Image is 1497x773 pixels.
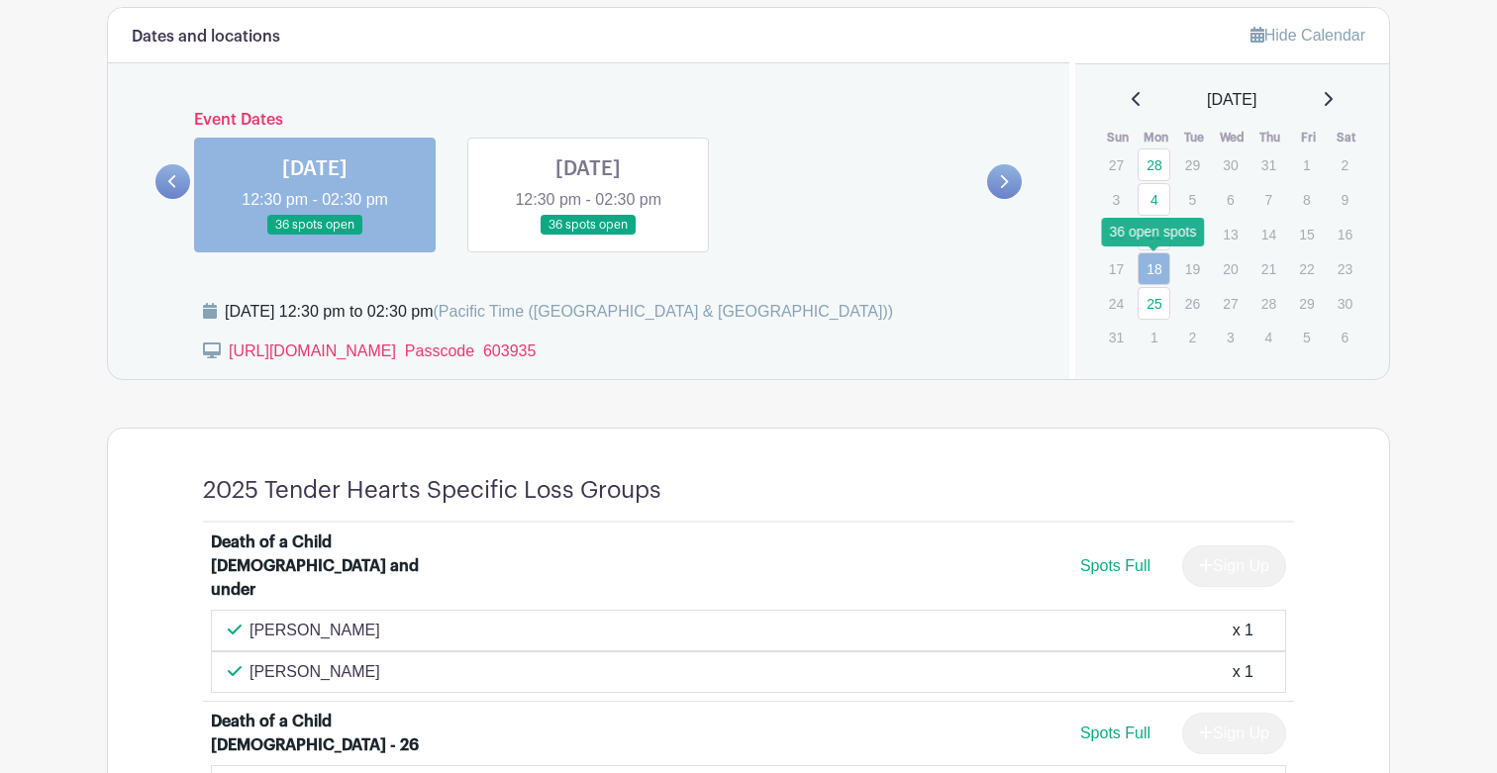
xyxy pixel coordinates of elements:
p: 2 [1176,322,1209,352]
p: 4 [1252,322,1285,352]
p: 15 [1290,219,1323,249]
p: 31 [1252,149,1285,180]
th: Sat [1328,128,1366,147]
p: 6 [1329,322,1361,352]
a: 18 [1138,252,1170,285]
div: [DATE] 12:30 pm to 02:30 pm [225,300,893,324]
p: 16 [1329,219,1361,249]
th: Mon [1137,128,1175,147]
p: 23 [1329,253,1361,284]
div: x 1 [1233,619,1253,642]
p: 2 [1329,149,1361,180]
p: 21 [1252,253,1285,284]
a: 25 [1138,287,1170,320]
div: Death of a Child [DEMOGRAPHIC_DATA] - 26 [211,710,456,757]
p: 24 [1100,288,1133,319]
p: 10 [1100,219,1133,249]
p: 1 [1290,149,1323,180]
div: Death of a Child [DEMOGRAPHIC_DATA] and under [211,531,456,602]
th: Fri [1289,128,1328,147]
th: Tue [1175,128,1214,147]
p: 5 [1290,322,1323,352]
div: 36 open spots [1102,218,1205,246]
p: 3 [1214,322,1247,352]
p: 31 [1100,322,1133,352]
span: (Pacific Time ([GEOGRAPHIC_DATA] & [GEOGRAPHIC_DATA])) [433,303,893,320]
span: Spots Full [1080,557,1150,574]
p: 30 [1214,149,1247,180]
p: 9 [1329,184,1361,215]
a: 28 [1138,148,1170,181]
p: [PERSON_NAME] [249,619,380,642]
div: x 1 [1233,660,1253,684]
p: 14 [1252,219,1285,249]
p: 29 [1176,149,1209,180]
p: 22 [1290,253,1323,284]
p: 28 [1252,288,1285,319]
p: 17 [1100,253,1133,284]
p: [PERSON_NAME] [249,660,380,684]
h4: 2025 Tender Hearts Specific Loss Groups [203,476,661,505]
h6: Event Dates [190,111,987,130]
span: Spots Full [1080,725,1150,741]
p: 30 [1329,288,1361,319]
span: [DATE] [1207,88,1256,112]
a: 4 [1138,183,1170,216]
a: Hide Calendar [1250,27,1365,44]
p: 1 [1138,322,1170,352]
p: 26 [1176,288,1209,319]
p: 6 [1214,184,1247,215]
a: [URL][DOMAIN_NAME] Passcode 603935 [229,342,536,359]
p: 8 [1290,184,1323,215]
p: 7 [1252,184,1285,215]
th: Thu [1251,128,1290,147]
p: 27 [1214,288,1247,319]
p: 19 [1176,253,1209,284]
p: 27 [1100,149,1133,180]
th: Wed [1213,128,1251,147]
p: 29 [1290,288,1323,319]
p: 13 [1214,219,1247,249]
p: 20 [1214,253,1247,284]
h6: Dates and locations [132,28,280,47]
th: Sun [1099,128,1138,147]
p: 3 [1100,184,1133,215]
p: 5 [1176,184,1209,215]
